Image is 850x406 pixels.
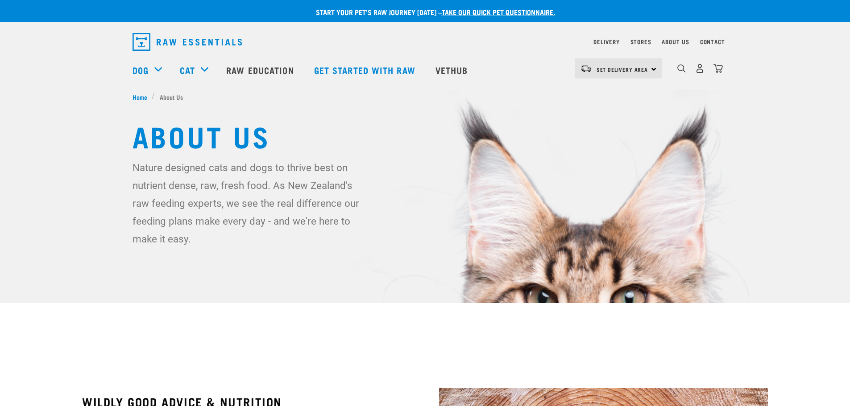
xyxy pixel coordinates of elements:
[427,52,479,88] a: Vethub
[133,159,367,248] p: Nature designed cats and dogs to thrive best on nutrient dense, raw, fresh food. As New Zealand's...
[305,52,427,88] a: Get started with Raw
[180,63,195,77] a: Cat
[133,92,152,102] a: Home
[133,63,149,77] a: Dog
[133,92,147,102] span: Home
[133,92,718,102] nav: breadcrumbs
[133,119,718,152] h1: About Us
[133,33,242,51] img: Raw Essentials Logo
[593,40,619,43] a: Delivery
[442,10,555,14] a: take our quick pet questionnaire.
[630,40,651,43] a: Stores
[662,40,689,43] a: About Us
[713,64,723,73] img: home-icon@2x.png
[695,64,705,73] img: user.png
[677,64,686,73] img: home-icon-1@2x.png
[217,52,305,88] a: Raw Education
[700,40,725,43] a: Contact
[580,65,592,73] img: van-moving.png
[597,68,648,71] span: Set Delivery Area
[125,29,725,54] nav: dropdown navigation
